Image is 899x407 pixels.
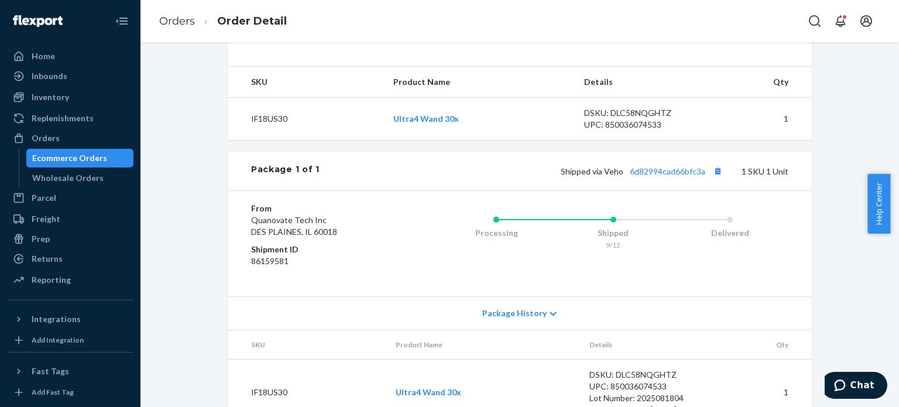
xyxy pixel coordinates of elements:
th: SKU [228,67,384,98]
td: IF18US30 [228,98,384,141]
button: Open notifications [829,9,852,33]
a: Home [7,47,133,66]
th: Qty [703,67,812,98]
div: Replenishments [32,112,94,124]
button: Close Navigation [110,9,133,33]
button: Integrations [7,310,133,329]
a: Parcel [7,189,133,207]
div: Add Fast Tag [32,387,74,397]
a: Ultra4 Wand 30x [396,387,461,397]
a: Inventory [7,88,133,107]
button: Open Search Box [803,9,826,33]
div: 1 SKU 1 Unit [320,163,788,179]
div: Lot Number: 2025081804 [589,392,699,404]
ol: breadcrumbs [150,4,296,39]
td: 1 [703,98,812,141]
a: Orders [7,129,133,148]
button: Help Center [867,174,890,234]
div: Freight [32,213,60,225]
th: SKU [228,330,386,360]
a: Wholesale Orders [26,169,134,187]
a: 6d82994cad66bfc3a [630,166,705,176]
a: Orders [159,15,195,28]
div: UPC: 850036074533 [584,119,694,131]
div: Prep [32,233,50,245]
div: Inbounds [32,70,67,82]
button: Copy tracking number [710,163,725,179]
div: Inventory [32,91,69,103]
div: Parcel [32,192,56,204]
div: DSKU: DLC58NQGHTZ [584,107,694,119]
dd: 86159581 [251,255,391,267]
dt: From [251,203,391,214]
div: Returns [32,253,63,265]
th: Details [575,67,704,98]
div: Processing [438,227,555,239]
a: Returns [7,249,133,268]
th: Details [580,330,709,360]
img: Flexport logo [13,15,63,27]
a: Order Detail [217,15,287,28]
a: Replenishments [7,109,133,128]
span: Package History [482,307,547,319]
a: Reporting [7,271,133,289]
div: DSKU: DLC58NQGHTZ [589,369,699,381]
th: Product Name [386,330,580,360]
span: Quanovate Tech Inc DES PLAINES, IL 60018 [251,215,337,237]
div: Reporting [32,274,71,286]
dt: Shipment ID [251,244,391,255]
a: Prep [7,230,133,248]
a: Add Fast Tag [7,385,133,399]
div: Package 1 of 1 [251,163,320,179]
div: Wholesale Orders [32,172,104,184]
button: Open account menu [855,9,878,33]
iframe: Opens a widget where you can chat to one of our agents [825,372,887,401]
a: Freight [7,210,133,228]
div: UPC: 850036074533 [589,381,699,392]
a: Ultra4 Wand 30x [393,114,459,124]
th: Qty [708,330,812,360]
div: 9/12 [555,240,672,250]
div: Shipped [555,227,672,239]
div: Ecommerce Orders [32,152,107,164]
div: Add Integration [32,335,84,345]
span: Shipped via Veho [561,166,725,176]
a: Add Integration [7,333,133,347]
button: Fast Tags [7,362,133,381]
a: Ecommerce Orders [26,149,134,167]
a: Inbounds [7,67,133,85]
div: Home [32,50,55,62]
div: Integrations [32,313,81,325]
div: Delivered [671,227,788,239]
div: Fast Tags [32,365,69,377]
th: Product Name [384,67,575,98]
div: Orders [32,132,60,144]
